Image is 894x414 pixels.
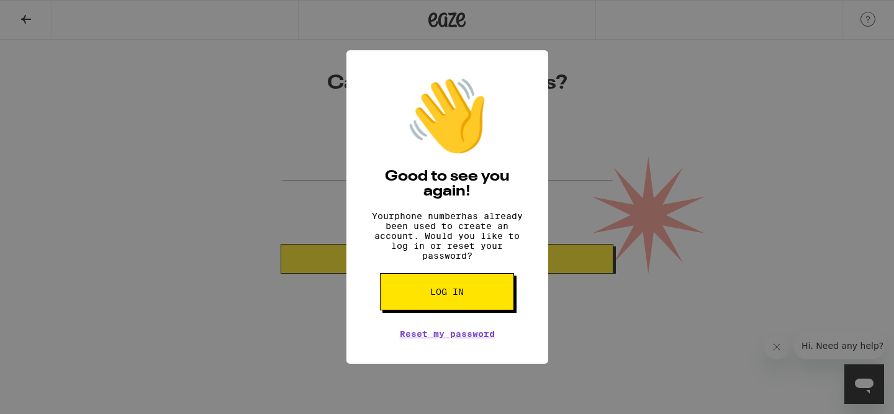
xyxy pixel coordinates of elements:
button: Log in [380,273,514,310]
p: Your phone number has already been used to create an account. Would you like to log in or reset y... [365,211,530,261]
span: Log in [430,287,464,296]
a: Reset my password [400,329,495,339]
h2: Good to see you again! [365,169,530,199]
span: Hi. Need any help? [7,9,89,19]
div: 👋 [404,75,490,157]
